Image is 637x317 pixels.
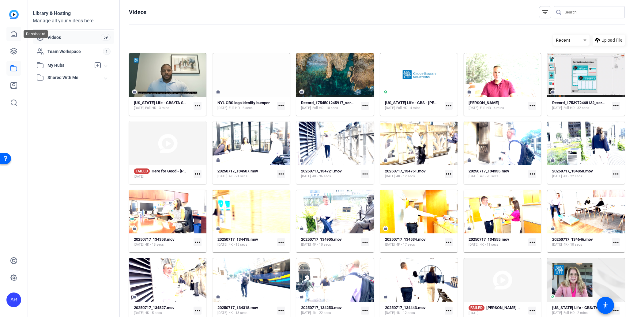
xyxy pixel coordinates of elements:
[563,174,582,179] span: 4K - 22 secs
[301,305,342,310] strong: 20250717_134253.mov
[134,100,208,105] strong: [US_STATE] Life - GBS/TA Simple (50374)
[217,169,275,179] a: 20250717_134507.mov[DATE]4K - 21 secs
[277,307,285,315] mat-icon: more_horiz
[312,311,331,315] span: 4K - 22 secs
[129,9,146,16] h1: Videos
[277,170,285,178] mat-icon: more_horiz
[469,106,478,111] span: [DATE]
[361,170,369,178] mat-icon: more_horiz
[445,170,453,178] mat-icon: more_horiz
[134,305,175,310] strong: 20250717_134827.mov
[194,238,202,246] mat-icon: more_horiz
[396,106,420,111] span: Full HD - 4 mins
[601,37,622,43] span: Upload File
[612,170,620,178] mat-icon: more_horiz
[396,242,415,247] span: 4K - 17 secs
[556,38,571,43] span: Recent
[229,242,247,247] span: 4K - 15 secs
[385,106,395,111] span: [DATE]
[217,305,258,310] strong: 20250717_134318.mov
[565,9,620,16] input: Search
[301,106,311,111] span: [DATE]
[480,242,499,247] span: 4K - 11 secs
[229,106,253,111] span: Full HD - 6 secs
[6,292,21,307] div: AR
[134,237,191,247] a: 20250717_134358.mov[DATE]4K - 18 secs
[24,30,48,38] div: Dashboard
[385,311,395,315] span: [DATE]
[385,305,426,310] strong: 20250717_134443.mov
[134,106,144,111] span: [DATE]
[385,174,395,179] span: [DATE]
[301,100,357,105] strong: Record_1754501245917_screen
[33,71,114,84] mat-expansion-panel-header: Shared With Me
[217,237,258,242] strong: 20250717_134418.mov
[312,174,331,179] span: 4K - 36 secs
[385,169,442,179] a: 20250717_134751.mov[DATE]4K - 12 secs
[552,106,562,111] span: [DATE]
[469,305,526,316] a: FAILED[PERSON_NAME] Test Project[DATE]
[229,174,247,179] span: 4K - 21 secs
[563,311,588,315] span: Full HD - 2 mins
[469,174,478,179] span: [DATE]
[528,102,536,110] mat-icon: more_horiz
[152,169,223,173] strong: Here for Good - [PERSON_NAME]'s Story
[301,305,358,315] a: 20250717_134253.mov[DATE]4K - 22 secs
[217,100,275,111] a: NYL GBS logo identity bumper[DATE]Full HD - 6 secs
[47,48,103,55] span: Team Workspace
[47,62,91,69] span: My Hubs
[301,174,311,179] span: [DATE]
[47,34,101,40] span: Videos
[612,102,620,110] mat-icon: more_horiz
[385,100,458,105] strong: [US_STATE] Life - GBS - [PERSON_NAME]
[217,237,275,247] a: 20250717_134418.mov[DATE]4K - 15 secs
[385,169,426,173] strong: 20250717_134751.mov
[469,305,484,311] span: FAILED
[480,106,504,111] span: Full HD - 4 mins
[217,311,227,315] span: [DATE]
[194,102,202,110] mat-icon: more_horiz
[33,17,114,25] div: Manage all your videos here
[552,169,593,173] strong: 20250717_134850.mov
[528,170,536,178] mat-icon: more_horiz
[361,102,369,110] mat-icon: more_horiz
[217,174,227,179] span: [DATE]
[612,307,620,315] mat-icon: more_horiz
[563,242,582,247] span: 4K - 10 secs
[361,307,369,315] mat-icon: more_horiz
[385,237,426,242] strong: 20250717_134534.mov
[33,59,114,71] mat-expansion-panel-header: My Hubs
[445,238,453,246] mat-icon: more_horiz
[469,100,526,111] a: [PERSON_NAME][DATE]Full HD - 4 mins
[217,305,275,315] a: 20250717_134318.mov[DATE]4K - 13 secs
[47,74,104,81] span: Shared With Me
[469,237,526,247] a: 20250717_134555.mov[DATE]4K - 11 secs
[469,169,509,173] strong: 20250717_134335.mov
[301,169,358,179] a: 20250717_134721.mov[DATE]4K - 36 secs
[134,242,144,247] span: [DATE]
[385,242,395,247] span: [DATE]
[385,100,442,111] a: [US_STATE] Life - GBS - [PERSON_NAME][DATE]Full HD - 4 mins
[480,174,499,179] span: 4K - 20 secs
[134,311,144,315] span: [DATE]
[145,242,164,247] span: 4K - 18 secs
[301,242,311,247] span: [DATE]
[9,10,19,19] img: blue-gradient.svg
[552,242,562,247] span: [DATE]
[552,237,609,247] a: 20250717_134646.mov[DATE]4K - 10 secs
[301,237,358,247] a: 20250717_134905.mov[DATE]4K - 10 secs
[528,307,536,315] mat-icon: more_horiz
[33,10,114,17] div: Library & Hosting
[469,237,509,242] strong: 20250717_134555.mov
[552,311,562,315] span: [DATE]
[396,174,415,179] span: 4K - 12 secs
[134,168,191,179] a: FAILEDHere for Good - [PERSON_NAME]'s Story[DATE]
[301,311,311,315] span: [DATE]
[552,169,609,179] a: 20250717_134850.mov[DATE]4K - 22 secs
[469,169,526,179] a: 20250717_134335.mov[DATE]4K - 20 secs
[541,9,549,16] mat-icon: filter_list
[301,237,342,242] strong: 20250717_134905.mov
[552,100,609,111] a: Record_1753972468132_screen[DATE]Full HD - 32 secs
[552,237,593,242] strong: 20250717_134646.mov
[469,242,478,247] span: [DATE]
